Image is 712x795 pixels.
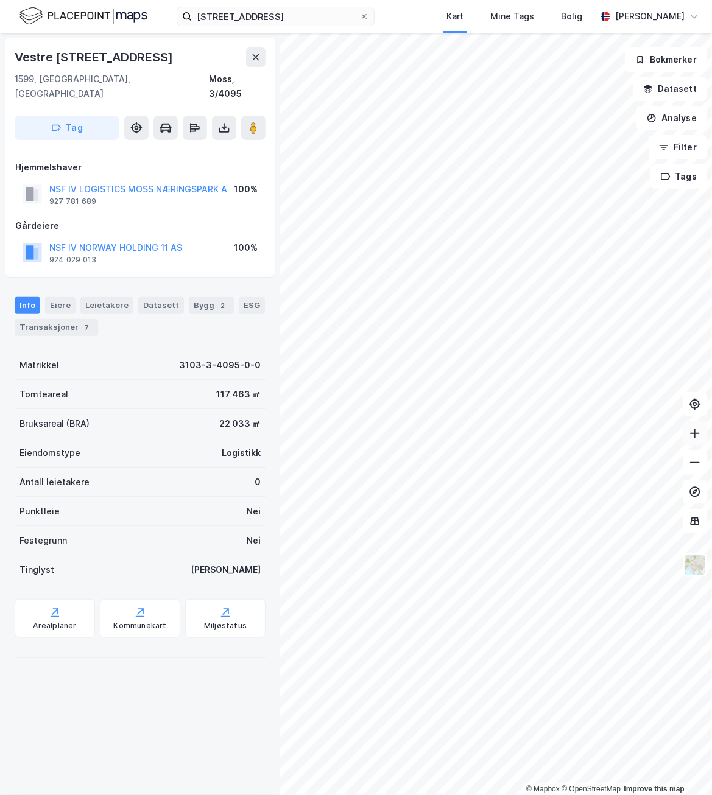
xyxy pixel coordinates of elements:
div: Nei [247,504,261,519]
div: 1599, [GEOGRAPHIC_DATA], [GEOGRAPHIC_DATA] [15,72,209,101]
div: Eiendomstype [19,446,80,460]
a: Improve this map [624,785,685,793]
div: Bolig [561,9,582,24]
div: Gårdeiere [15,219,265,233]
button: Datasett [633,77,707,101]
div: Moss, 3/4095 [209,72,266,101]
div: Leietakere [80,297,133,314]
div: 924 029 013 [49,255,96,265]
button: Analyse [636,106,707,130]
div: ESG [239,297,265,314]
iframe: Chat Widget [651,737,712,795]
input: Søk på adresse, matrikkel, gårdeiere, leietakere eller personer [192,7,359,26]
a: Mapbox [526,785,560,793]
div: Transaksjoner [15,319,98,336]
div: 2 [217,299,229,312]
div: 927 781 689 [49,197,96,206]
img: Z [683,553,707,576]
div: Kart [446,9,464,24]
div: Tomteareal [19,387,68,402]
div: Bygg [189,297,234,314]
div: [PERSON_NAME] [615,9,685,24]
div: 100% [234,182,258,197]
button: Filter [649,135,707,159]
div: Matrikkel [19,358,59,373]
button: Tags [650,164,707,189]
div: 3103-3-4095-0-0 [179,358,261,373]
div: Miljøstatus [204,621,247,631]
div: Eiere [45,297,76,314]
div: Bruksareal (BRA) [19,416,90,431]
div: 117 463 ㎡ [216,387,261,402]
img: logo.f888ab2527a4732fd821a326f86c7f29.svg [19,5,147,27]
div: Kommunekart [113,621,166,631]
div: Antall leietakere [19,475,90,489]
div: Logistikk [222,446,261,460]
div: Nei [247,533,261,548]
a: OpenStreetMap [562,785,621,793]
div: Punktleie [19,504,60,519]
div: 22 033 ㎡ [219,416,261,431]
button: Bokmerker [625,47,707,72]
div: Vestre [STREET_ADDRESS] [15,47,175,67]
div: Info [15,297,40,314]
div: [PERSON_NAME] [191,562,261,577]
div: Kontrollprogram for chat [651,737,712,795]
div: Festegrunn [19,533,67,548]
div: Tinglyst [19,562,54,577]
div: Hjemmelshaver [15,160,265,175]
div: 0 [255,475,261,489]
button: Tag [15,116,119,140]
div: Arealplaner [33,621,76,631]
div: Datasett [138,297,184,314]
div: 100% [234,240,258,255]
div: Mine Tags [490,9,534,24]
div: 7 [81,321,93,334]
